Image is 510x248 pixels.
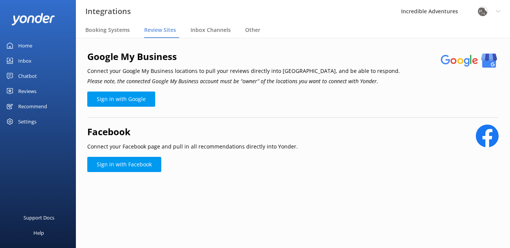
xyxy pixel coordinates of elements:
div: Settings [18,114,36,129]
h2: Google My Business [87,49,400,64]
div: Help [33,225,44,240]
h3: Integrations [85,5,131,17]
div: Home [18,38,32,53]
span: Booking Systems [85,26,130,34]
div: Chatbot [18,68,37,84]
a: Sign in with Google [87,92,155,107]
span: Review Sites [144,26,176,34]
div: Reviews [18,84,36,99]
div: Recommend [18,99,47,114]
img: 834-1758036015.png [477,6,488,17]
h2: Facebook [87,125,298,139]
span: Inbox Channels [190,26,231,34]
img: yonder-white-logo.png [11,13,55,25]
p: Connect your Facebook page and pull in all recommendations directly into Yonder. [87,142,298,151]
span: Other [245,26,260,34]
i: Please note, the connected Google My Business account must be “owner” of the locations you want t... [87,77,378,85]
div: Support Docs [24,210,54,225]
a: Sign in with Facebook [87,157,161,172]
div: Inbox [18,53,31,68]
p: Connect your Google My Business locations to pull your reviews directly into [GEOGRAPHIC_DATA], a... [87,67,400,75]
